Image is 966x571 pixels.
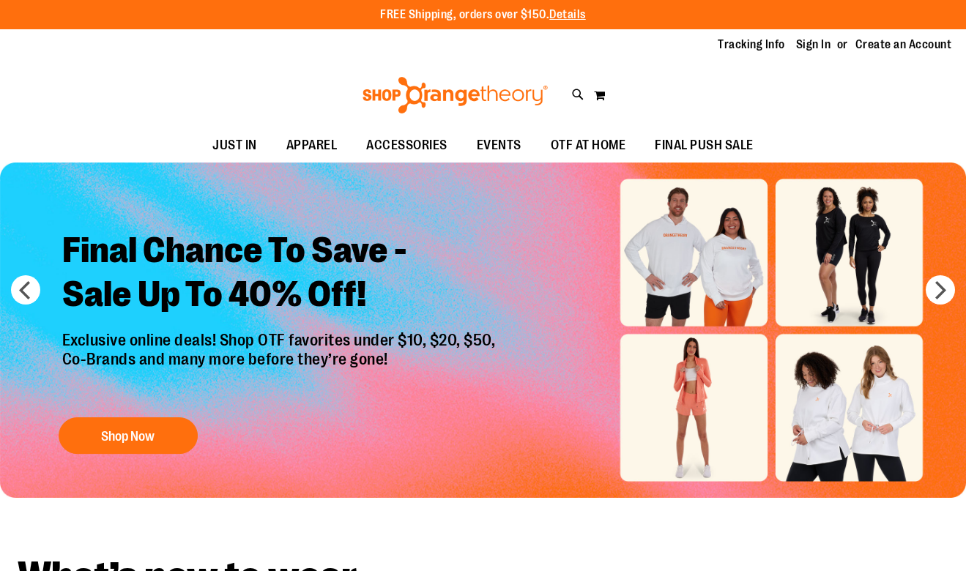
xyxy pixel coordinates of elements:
[640,129,768,163] a: FINAL PUSH SALE
[360,77,550,113] img: Shop Orangetheory
[352,129,462,163] a: ACCESSORIES
[536,129,641,163] a: OTF AT HOME
[11,275,40,305] button: prev
[51,217,510,461] a: Final Chance To Save -Sale Up To 40% Off! Exclusive online deals! Shop OTF favorites under $10, $...
[272,129,352,163] a: APPAREL
[477,129,521,162] span: EVENTS
[549,8,586,21] a: Details
[380,7,586,23] p: FREE Shipping, orders over $150.
[51,217,510,331] h2: Final Chance To Save - Sale Up To 40% Off!
[855,37,952,53] a: Create an Account
[796,37,831,53] a: Sign In
[51,331,510,403] p: Exclusive online deals! Shop OTF favorites under $10, $20, $50, Co-Brands and many more before th...
[198,129,272,163] a: JUST IN
[551,129,626,162] span: OTF AT HOME
[718,37,785,53] a: Tracking Info
[59,417,198,454] button: Shop Now
[366,129,447,162] span: ACCESSORIES
[212,129,257,162] span: JUST IN
[926,275,955,305] button: next
[655,129,754,162] span: FINAL PUSH SALE
[462,129,536,163] a: EVENTS
[286,129,338,162] span: APPAREL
